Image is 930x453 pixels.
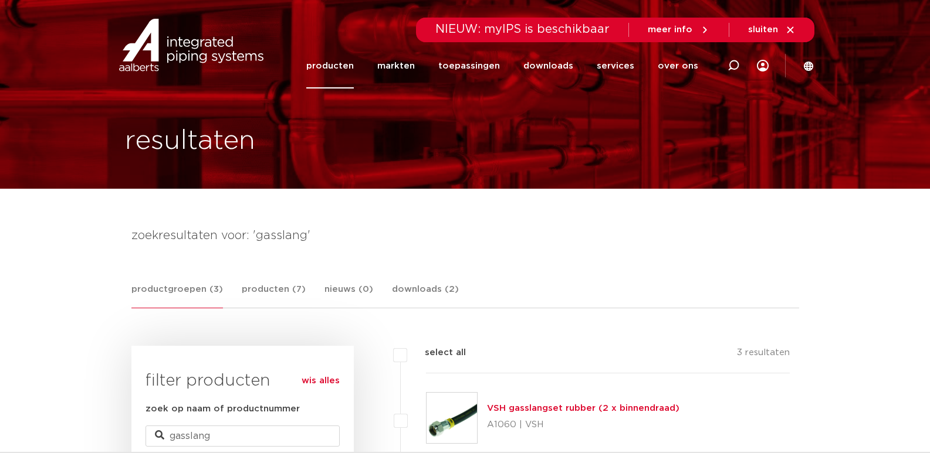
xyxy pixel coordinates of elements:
[597,43,634,88] a: services
[302,374,340,388] a: wis alles
[125,122,255,160] h1: resultaten
[306,43,354,88] a: producten
[306,43,698,88] nav: Menu
[377,43,415,88] a: markten
[648,25,692,34] span: meer info
[487,404,679,413] a: VSH gasslangset rubber (2 x binnendraad)
[438,43,500,88] a: toepassingen
[146,402,300,416] label: zoek op naam of productnummer
[435,23,610,35] span: NIEUW: myIPS is beschikbaar
[427,393,477,443] img: Thumbnail for VSH gasslangset rubber (2 x binnendraad)
[658,43,698,88] a: over ons
[146,425,340,447] input: zoeken
[324,282,373,308] a: nieuws (0)
[131,226,799,245] h4: zoekresultaten voor: 'gasslang'
[146,369,340,393] h3: filter producten
[131,282,223,308] a: productgroepen (3)
[242,282,306,308] a: producten (7)
[487,415,679,434] p: A1060 | VSH
[748,25,778,34] span: sluiten
[748,25,796,35] a: sluiten
[392,282,459,308] a: downloads (2)
[407,346,466,360] label: select all
[737,346,790,364] p: 3 resultaten
[648,25,710,35] a: meer info
[523,43,573,88] a: downloads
